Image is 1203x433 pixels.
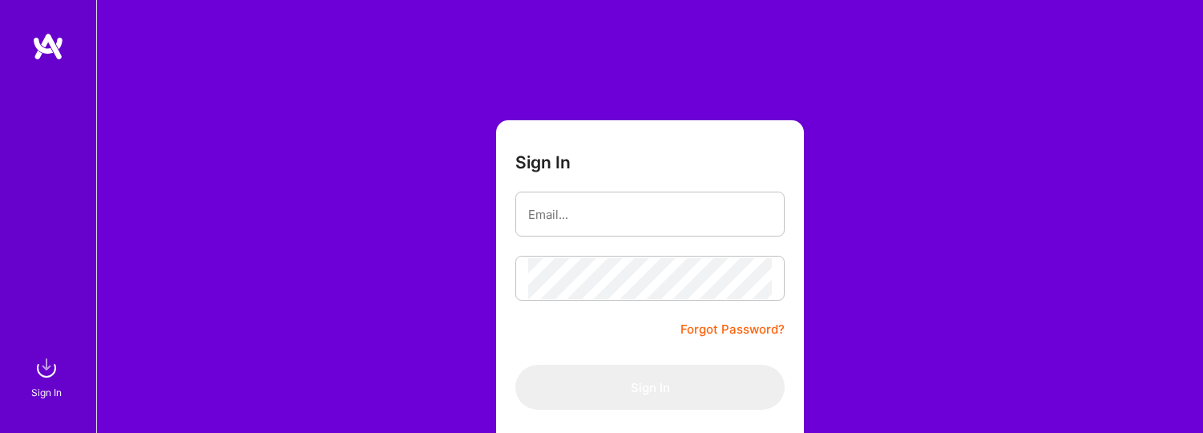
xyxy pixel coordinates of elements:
[32,32,64,61] img: logo
[30,352,63,384] img: sign in
[515,152,571,172] h3: Sign In
[680,320,785,339] a: Forgot Password?
[31,384,62,401] div: Sign In
[515,365,785,410] button: Sign In
[34,352,63,401] a: sign inSign In
[528,194,772,235] input: Email...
